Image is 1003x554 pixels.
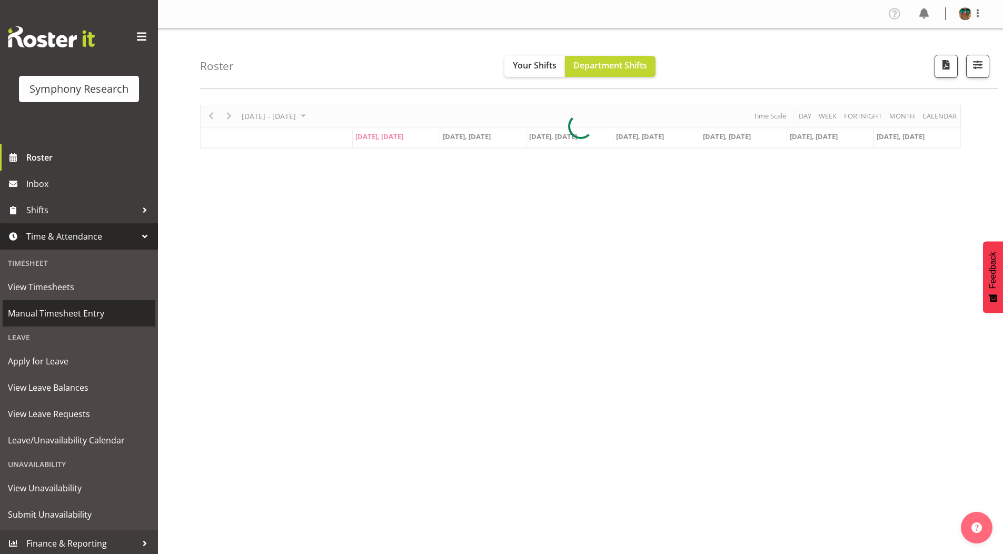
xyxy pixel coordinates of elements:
span: Shifts [26,202,137,218]
button: Filter Shifts [966,55,989,78]
span: Time & Attendance [26,229,137,244]
button: Download a PDF of the roster according to the set date range. [935,55,958,78]
span: View Unavailability [8,480,150,496]
a: View Leave Requests [3,401,155,427]
a: View Leave Balances [3,374,155,401]
span: Finance & Reporting [26,536,137,551]
div: Leave [3,327,155,348]
a: View Timesheets [3,274,155,300]
button: Feedback - Show survey [983,241,1003,313]
button: Department Shifts [565,56,656,77]
div: Timesheet [3,252,155,274]
h4: Roster [200,60,234,72]
a: View Unavailability [3,475,155,501]
div: Symphony Research [29,81,128,97]
span: Department Shifts [573,60,647,71]
span: Feedback [988,252,998,289]
span: Leave/Unavailability Calendar [8,432,150,448]
span: View Leave Requests [8,406,150,422]
img: said-a-husainf550afc858a57597b0cc8f557ce64376.png [959,7,971,20]
span: Inbox [26,176,153,192]
a: Leave/Unavailability Calendar [3,427,155,453]
button: Your Shifts [504,56,565,77]
a: Submit Unavailability [3,501,155,528]
span: Apply for Leave [8,353,150,369]
a: Manual Timesheet Entry [3,300,155,327]
span: Manual Timesheet Entry [8,305,150,321]
div: Unavailability [3,453,155,475]
img: Rosterit website logo [8,26,95,47]
span: Submit Unavailability [8,507,150,522]
span: View Timesheets [8,279,150,295]
span: View Leave Balances [8,380,150,395]
span: Roster [26,150,153,165]
a: Apply for Leave [3,348,155,374]
span: Your Shifts [513,60,557,71]
img: help-xxl-2.png [971,522,982,533]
